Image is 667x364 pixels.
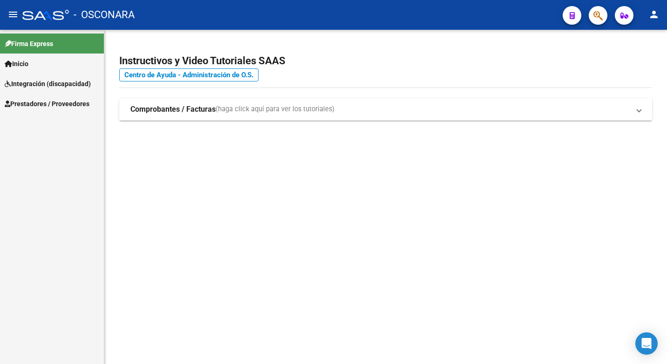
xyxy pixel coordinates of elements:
[5,99,89,109] span: Prestadores / Proveedores
[119,52,652,70] h2: Instructivos y Video Tutoriales SAAS
[74,5,135,25] span: - OSCONARA
[216,104,334,115] span: (haga click aquí para ver los tutoriales)
[119,98,652,121] mat-expansion-panel-header: Comprobantes / Facturas(haga click aquí para ver los tutoriales)
[5,39,53,49] span: Firma Express
[119,68,259,81] a: Centro de Ayuda - Administración de O.S.
[7,9,19,20] mat-icon: menu
[5,59,28,69] span: Inicio
[5,79,91,89] span: Integración (discapacidad)
[648,9,660,20] mat-icon: person
[130,104,216,115] strong: Comprobantes / Facturas
[635,332,658,355] div: Open Intercom Messenger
